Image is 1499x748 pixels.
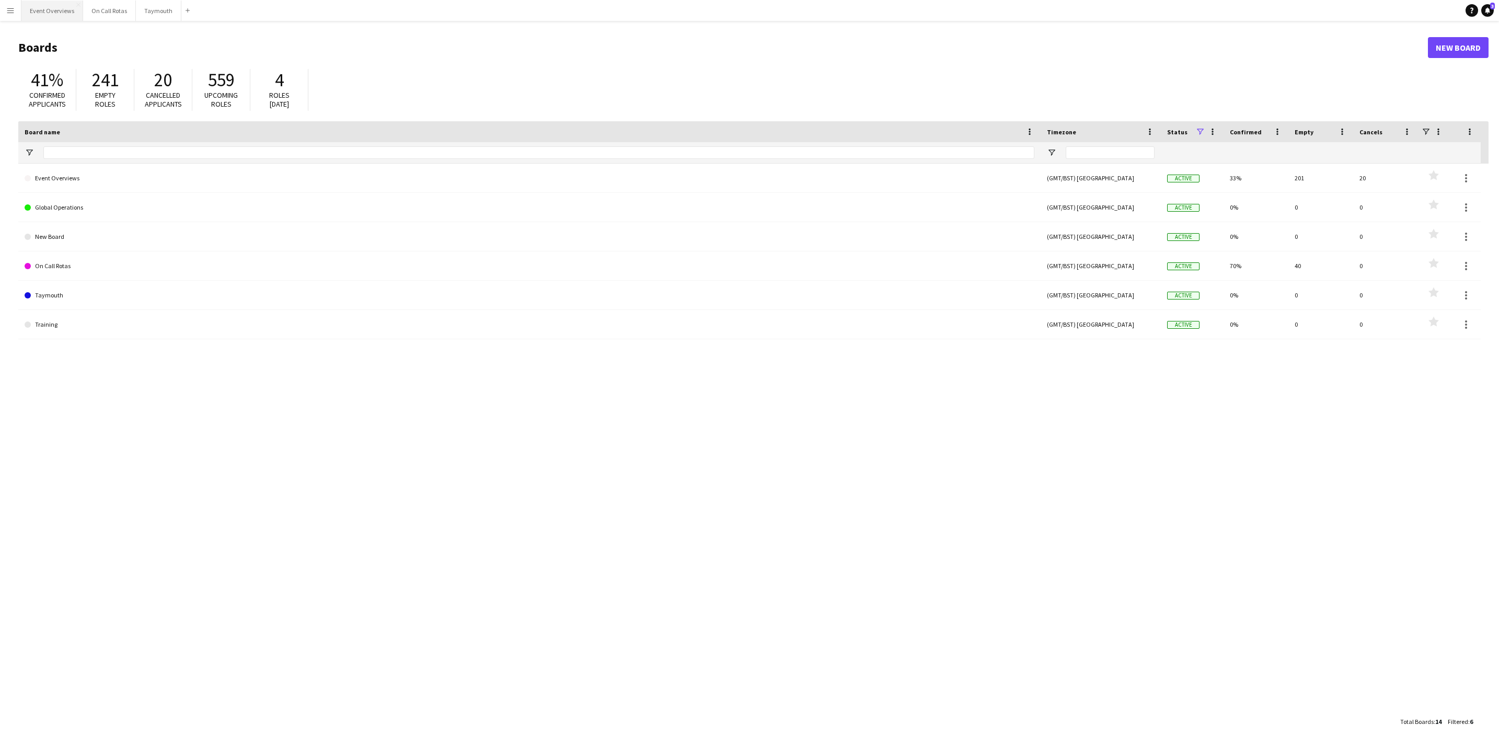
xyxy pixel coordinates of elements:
[1041,222,1161,251] div: (GMT/BST) [GEOGRAPHIC_DATA]
[1167,321,1200,329] span: Active
[1230,128,1262,136] span: Confirmed
[1167,262,1200,270] span: Active
[1353,281,1418,309] div: 0
[1041,164,1161,192] div: (GMT/BST) [GEOGRAPHIC_DATA]
[1288,281,1353,309] div: 0
[208,68,235,91] span: 559
[1490,3,1495,9] span: 3
[1448,711,1473,732] div: :
[25,148,34,157] button: Open Filter Menu
[1353,310,1418,339] div: 0
[1435,718,1442,726] span: 14
[25,251,1034,281] a: On Call Rotas
[1041,281,1161,309] div: (GMT/BST) [GEOGRAPHIC_DATA]
[1066,146,1155,159] input: Timezone Filter Input
[21,1,83,21] button: Event Overviews
[25,222,1034,251] a: New Board
[1288,193,1353,222] div: 0
[1295,128,1313,136] span: Empty
[1047,148,1056,157] button: Open Filter Menu
[1041,310,1161,339] div: (GMT/BST) [GEOGRAPHIC_DATA]
[1481,4,1494,17] a: 3
[1400,711,1442,732] div: :
[31,68,63,91] span: 41%
[1400,718,1434,726] span: Total Boards
[275,68,284,91] span: 4
[29,90,66,109] span: Confirmed applicants
[1353,193,1418,222] div: 0
[1288,164,1353,192] div: 201
[25,310,1034,339] a: Training
[1167,292,1200,300] span: Active
[1167,233,1200,241] span: Active
[1047,128,1076,136] span: Timezone
[1353,222,1418,251] div: 0
[18,40,1428,55] h1: Boards
[1041,251,1161,280] div: (GMT/BST) [GEOGRAPHIC_DATA]
[1167,204,1200,212] span: Active
[204,90,238,109] span: Upcoming roles
[1224,164,1288,192] div: 33%
[145,90,182,109] span: Cancelled applicants
[269,90,290,109] span: Roles [DATE]
[95,90,116,109] span: Empty roles
[1448,718,1468,726] span: Filtered
[1353,164,1418,192] div: 20
[25,193,1034,222] a: Global Operations
[1224,251,1288,280] div: 70%
[1288,222,1353,251] div: 0
[1288,251,1353,280] div: 40
[25,164,1034,193] a: Event Overviews
[1359,128,1382,136] span: Cancels
[136,1,181,21] button: Taymouth
[1224,281,1288,309] div: 0%
[83,1,136,21] button: On Call Rotas
[25,281,1034,310] a: Taymouth
[92,68,119,91] span: 241
[1167,128,1187,136] span: Status
[154,68,172,91] span: 20
[1288,310,1353,339] div: 0
[1353,251,1418,280] div: 0
[1224,310,1288,339] div: 0%
[1428,37,1489,58] a: New Board
[1470,718,1473,726] span: 6
[1041,193,1161,222] div: (GMT/BST) [GEOGRAPHIC_DATA]
[1167,175,1200,182] span: Active
[25,128,60,136] span: Board name
[1224,193,1288,222] div: 0%
[43,146,1034,159] input: Board name Filter Input
[1224,222,1288,251] div: 0%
